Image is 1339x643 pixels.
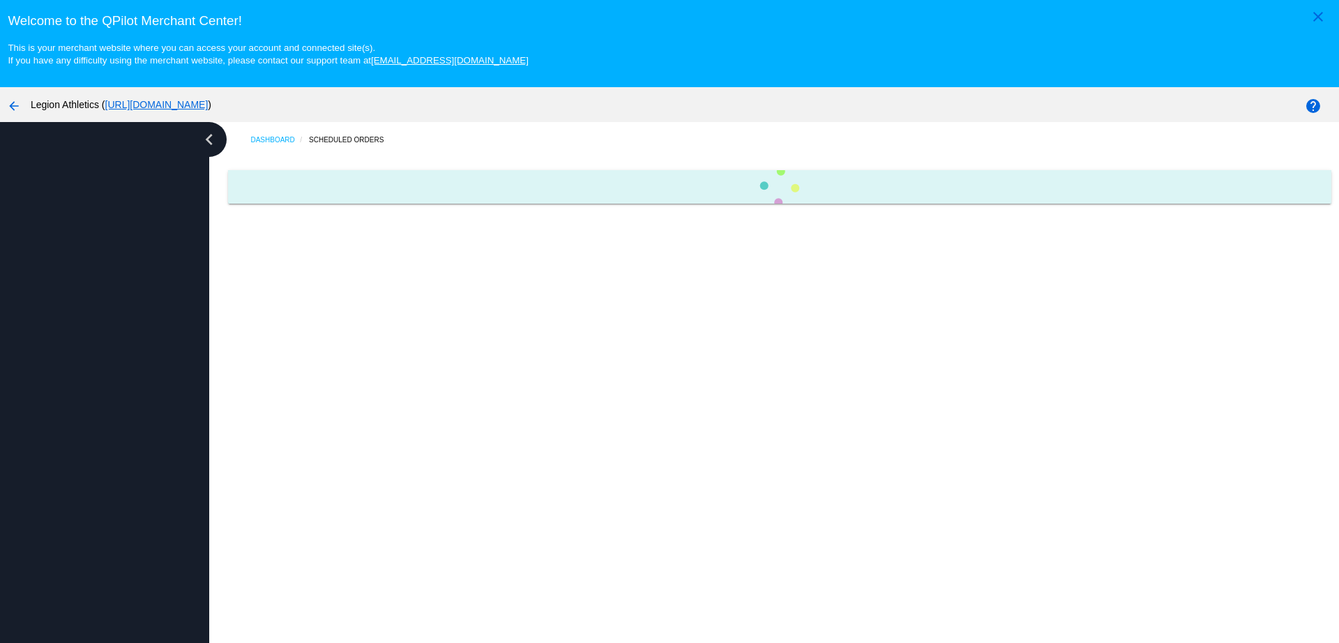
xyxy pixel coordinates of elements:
[6,98,22,114] mat-icon: arrow_back
[8,43,528,66] small: This is your merchant website where you can access your account and connected site(s). If you hav...
[31,99,211,110] span: Legion Athletics ( )
[309,129,396,151] a: Scheduled Orders
[371,55,529,66] a: [EMAIL_ADDRESS][DOMAIN_NAME]
[250,129,309,151] a: Dashboard
[105,99,209,110] a: [URL][DOMAIN_NAME]
[1310,8,1326,25] mat-icon: close
[1305,98,1322,114] mat-icon: help
[198,128,220,151] i: chevron_left
[8,13,1331,29] h3: Welcome to the QPilot Merchant Center!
